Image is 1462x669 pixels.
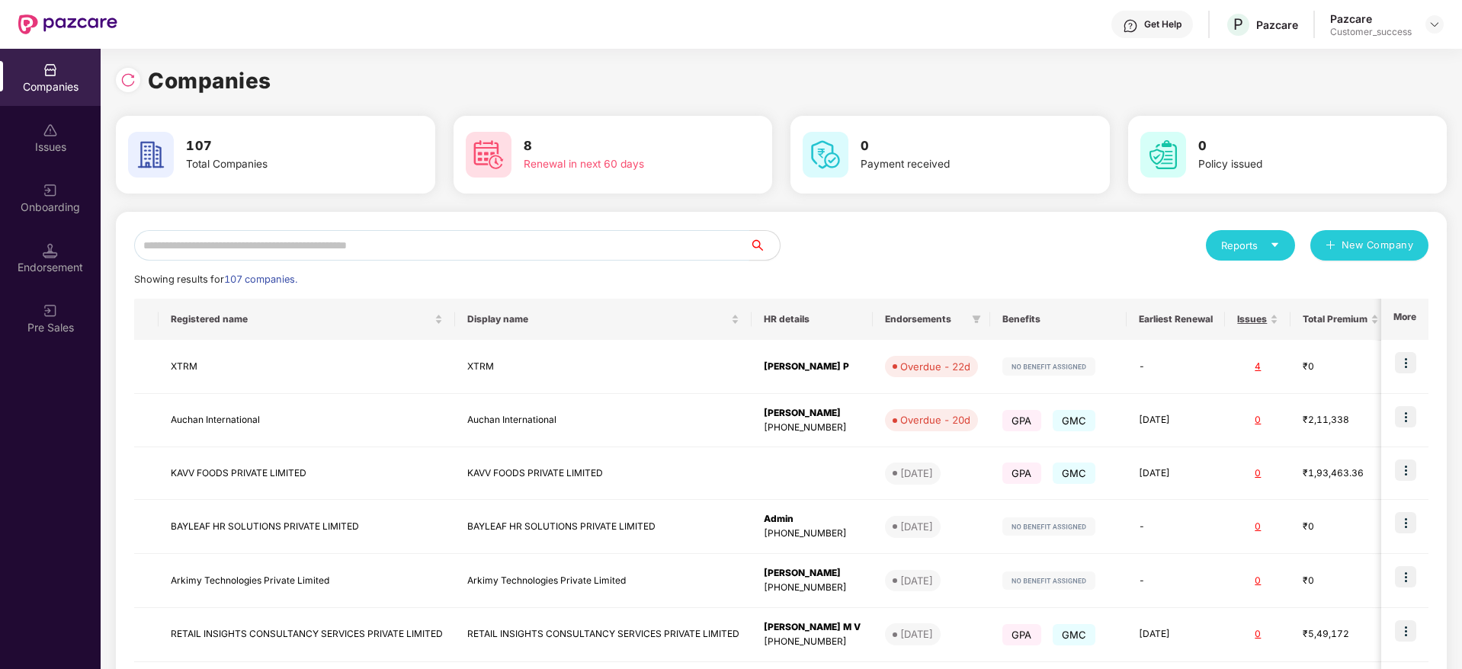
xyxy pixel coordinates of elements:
[159,554,455,608] td: Arkimy Technologies Private Limited
[749,239,780,251] span: search
[467,313,728,325] span: Display name
[1053,463,1096,484] span: GMC
[972,315,981,324] span: filter
[1002,357,1095,376] img: svg+xml;base64,PHN2ZyB4bWxucz0iaHR0cDovL3d3dy53My5vcmcvMjAwMC9zdmciIHdpZHRoPSIxMjIiIGhlaWdodD0iMj...
[159,500,455,554] td: BAYLEAF HR SOLUTIONS PRIVATE LIMITED
[1053,410,1096,431] span: GMC
[1002,517,1095,536] img: svg+xml;base64,PHN2ZyB4bWxucz0iaHR0cDovL3d3dy53My5vcmcvMjAwMC9zdmciIHdpZHRoPSIxMjIiIGhlaWdodD0iMj...
[186,156,378,173] div: Total Companies
[1233,15,1243,34] span: P
[764,406,861,421] div: [PERSON_NAME]
[1237,360,1278,374] div: 4
[128,132,174,178] img: svg+xml;base64,PHN2ZyB4bWxucz0iaHR0cDovL3d3dy53My5vcmcvMjAwMC9zdmciIHdpZHRoPSI2MCIgaGVpZ2h0PSI2MC...
[1002,571,1095,590] img: svg+xml;base64,PHN2ZyB4bWxucz0iaHR0cDovL3d3dy53My5vcmcvMjAwMC9zdmciIHdpZHRoPSIxMjIiIGhlaWdodD0iMj...
[1330,11,1412,26] div: Pazcare
[1237,413,1278,427] div: 0
[524,156,716,173] div: Renewal in next 60 days
[1123,18,1138,34] img: svg+xml;base64,PHN2ZyBpZD0iSGVscC0zMngzMiIgeG1sbnM9Imh0dHA6Ly93d3cudzMub3JnLzIwMDAvc3ZnIiB3aWR0aD...
[1127,608,1225,662] td: [DATE]
[18,14,117,34] img: New Pazcare Logo
[148,64,271,98] h1: Companies
[43,303,58,318] img: svg+xml;base64,PHN2ZyB3aWR0aD0iMjAiIGhlaWdodD0iMjAiIHZpZXdCb3g9IjAgMCAyMCAyMCIgZmlsbD0ibm9uZSIgeG...
[861,156,1053,173] div: Payment received
[455,500,752,554] td: BAYLEAF HR SOLUTIONS PRIVATE LIMITED
[1303,520,1379,534] div: ₹0
[1237,313,1267,325] span: Issues
[1303,466,1379,481] div: ₹1,93,463.36
[969,310,984,328] span: filter
[466,132,511,178] img: svg+xml;base64,PHN2ZyB4bWxucz0iaHR0cDovL3d3dy53My5vcmcvMjAwMC9zdmciIHdpZHRoPSI2MCIgaGVpZ2h0PSI2MC...
[752,299,873,340] th: HR details
[455,608,752,662] td: RETAIL INSIGHTS CONSULTANCY SERVICES PRIVATE LIMITED
[159,447,455,500] td: KAVV FOODS PRIVATE LIMITED
[1225,299,1290,340] th: Issues
[1395,620,1416,642] img: icon
[1303,313,1367,325] span: Total Premium
[1395,512,1416,533] img: icon
[861,136,1053,156] h3: 0
[764,421,861,435] div: [PHONE_NUMBER]
[1310,230,1428,261] button: plusNew Company
[134,274,297,285] span: Showing results for
[1198,136,1390,156] h3: 0
[764,566,861,581] div: [PERSON_NAME]
[1395,352,1416,373] img: icon
[900,573,933,588] div: [DATE]
[1303,574,1379,588] div: ₹0
[524,136,716,156] h3: 8
[764,635,861,649] div: [PHONE_NUMBER]
[900,466,933,481] div: [DATE]
[1303,413,1379,427] div: ₹2,11,338
[764,527,861,541] div: [PHONE_NUMBER]
[455,447,752,500] td: KAVV FOODS PRIVATE LIMITED
[1303,627,1379,642] div: ₹5,49,172
[900,519,933,534] div: [DATE]
[1237,574,1278,588] div: 0
[1290,299,1391,340] th: Total Premium
[900,359,970,374] div: Overdue - 22d
[224,274,297,285] span: 107 companies.
[43,243,58,258] img: svg+xml;base64,PHN2ZyB3aWR0aD0iMTQuNSIgaGVpZ2h0PSIxNC41IiB2aWV3Qm94PSIwIDAgMTYgMTYiIGZpbGw9Im5vbm...
[43,123,58,138] img: svg+xml;base64,PHN2ZyBpZD0iSXNzdWVzX2Rpc2FibGVkIiB4bWxucz0iaHR0cDovL3d3dy53My5vcmcvMjAwMC9zdmciIH...
[1127,340,1225,394] td: -
[1127,394,1225,448] td: [DATE]
[803,132,848,178] img: svg+xml;base64,PHN2ZyB4bWxucz0iaHR0cDovL3d3dy53My5vcmcvMjAwMC9zdmciIHdpZHRoPSI2MCIgaGVpZ2h0PSI2MC...
[990,299,1127,340] th: Benefits
[1140,132,1186,178] img: svg+xml;base64,PHN2ZyB4bWxucz0iaHR0cDovL3d3dy53My5vcmcvMjAwMC9zdmciIHdpZHRoPSI2MCIgaGVpZ2h0PSI2MC...
[749,230,781,261] button: search
[1221,238,1280,253] div: Reports
[1381,299,1428,340] th: More
[159,608,455,662] td: RETAIL INSIGHTS CONSULTANCY SERVICES PRIVATE LIMITED
[1237,520,1278,534] div: 0
[900,626,933,642] div: [DATE]
[1002,624,1041,645] span: GPA
[1395,459,1416,481] img: icon
[1002,463,1041,484] span: GPA
[455,554,752,608] td: Arkimy Technologies Private Limited
[1256,18,1298,32] div: Pazcare
[1303,360,1379,374] div: ₹0
[1395,566,1416,587] img: icon
[1395,406,1416,427] img: icon
[764,620,861,635] div: [PERSON_NAME] M V
[885,313,966,325] span: Endorsements
[43,183,58,198] img: svg+xml;base64,PHN2ZyB3aWR0aD0iMjAiIGhlaWdodD0iMjAiIHZpZXdCb3g9IjAgMCAyMCAyMCIgZmlsbD0ibm9uZSIgeG...
[159,299,455,340] th: Registered name
[1127,554,1225,608] td: -
[1330,26,1412,38] div: Customer_success
[455,340,752,394] td: XTRM
[1342,238,1414,253] span: New Company
[1237,466,1278,481] div: 0
[1144,18,1181,30] div: Get Help
[1237,627,1278,642] div: 0
[1127,299,1225,340] th: Earliest Renewal
[171,313,431,325] span: Registered name
[120,72,136,88] img: svg+xml;base64,PHN2ZyBpZD0iUmVsb2FkLTMyeDMyIiB4bWxucz0iaHR0cDovL3d3dy53My5vcmcvMjAwMC9zdmciIHdpZH...
[764,581,861,595] div: [PHONE_NUMBER]
[900,412,970,427] div: Overdue - 20d
[1326,240,1335,252] span: plus
[159,340,455,394] td: XTRM
[1053,624,1096,645] span: GMC
[1270,240,1280,250] span: caret-down
[1127,447,1225,500] td: [DATE]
